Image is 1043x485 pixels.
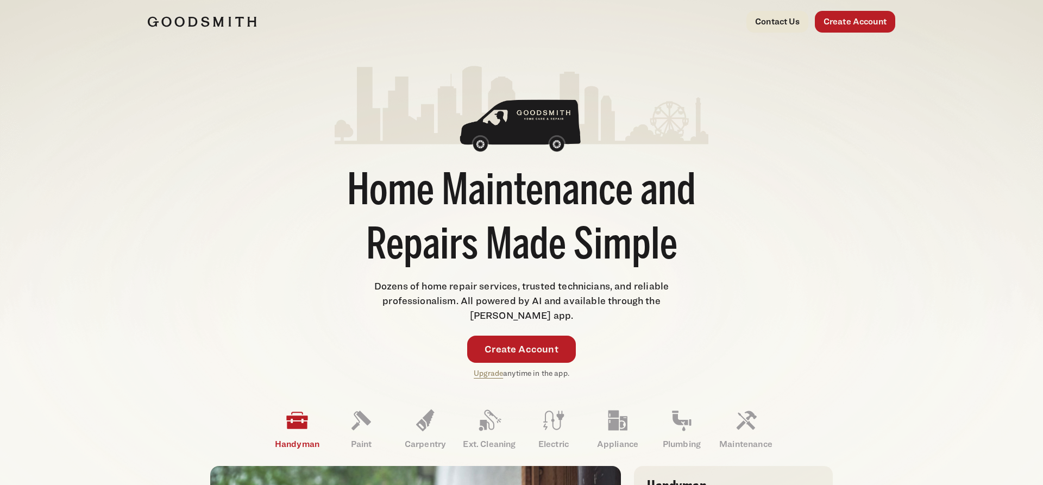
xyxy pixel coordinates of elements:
[329,401,393,457] a: Paint
[393,438,457,451] p: Carpentry
[521,438,586,451] p: Electric
[265,401,329,457] a: Handyman
[714,401,778,457] a: Maintenance
[335,166,708,274] h1: Home Maintenance and Repairs Made Simple
[474,367,569,380] p: anytime in the app.
[374,280,669,321] span: Dozens of home repair services, trusted technicians, and reliable professionalism. All powered by...
[393,401,457,457] a: Carpentry
[746,11,808,33] a: Contact Us
[521,401,586,457] a: Electric
[265,438,329,451] p: Handyman
[329,438,393,451] p: Paint
[474,368,503,377] a: Upgrade
[457,438,521,451] p: Ext. Cleaning
[467,336,576,363] a: Create Account
[650,401,714,457] a: Plumbing
[148,16,256,27] img: Goodsmith
[586,438,650,451] p: Appliance
[650,438,714,451] p: Plumbing
[815,11,895,33] a: Create Account
[714,438,778,451] p: Maintenance
[457,401,521,457] a: Ext. Cleaning
[586,401,650,457] a: Appliance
